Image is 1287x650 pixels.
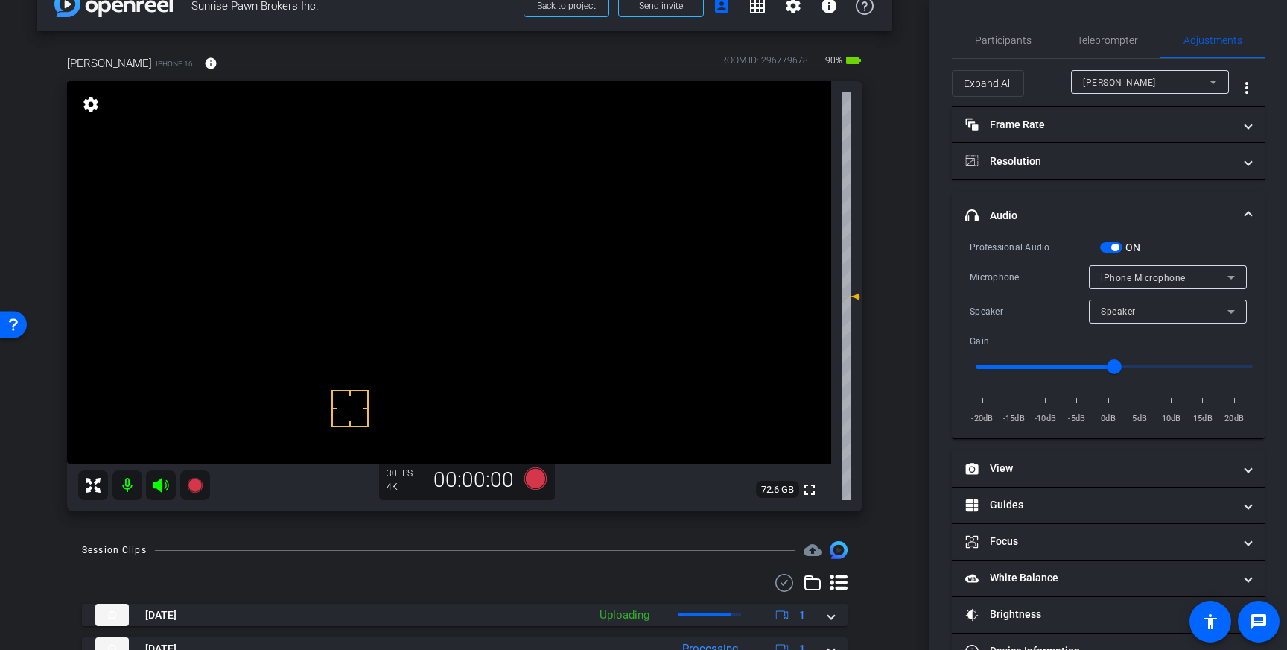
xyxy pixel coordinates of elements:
span: Teleprompter [1077,35,1138,45]
mat-expansion-panel-header: Guides [952,487,1265,523]
mat-expansion-panel-header: Audio [952,192,1265,239]
mat-panel-title: Focus [965,534,1233,549]
span: Expand All [964,69,1012,98]
div: Professional Audio [970,240,1100,255]
span: 72.6 GB [756,481,799,499]
div: Microphone [970,270,1089,285]
span: 0dB [1096,411,1121,426]
span: Adjustments [1183,35,1242,45]
div: Session Clips [82,543,147,558]
mat-panel-title: White Balance [965,570,1233,586]
mat-icon: accessibility [1201,613,1219,631]
mat-expansion-panel-header: Focus [952,524,1265,560]
div: 00:00:00 [424,467,524,493]
mat-panel-title: Guides [965,497,1233,513]
img: thumb-nail [95,604,129,626]
mat-expansion-panel-header: View [952,451,1265,487]
span: Back to project [537,1,596,11]
span: iPhone Microphone [1101,273,1186,283]
mat-expansion-panel-header: Brightness [952,597,1265,633]
span: 90% [823,48,845,72]
span: [PERSON_NAME] [67,55,152,72]
mat-icon: fullscreen [801,481,819,499]
mat-expansion-panel-header: thumb-nail[DATE]Uploading1 [82,604,848,626]
div: ROOM ID: 296779678 [721,54,808,75]
span: -15dB [1001,411,1026,426]
mat-icon: message [1250,613,1268,631]
span: Participants [975,35,1032,45]
mat-panel-title: Frame Rate [965,117,1233,133]
mat-expansion-panel-header: White Balance [952,561,1265,596]
span: FPS [397,468,413,479]
mat-icon: settings [80,95,101,113]
mat-icon: cloud_upload [804,541,822,559]
div: Uploading [592,607,657,624]
span: 20dB [1221,411,1247,426]
span: [DATE] [145,608,177,623]
div: Gain [970,334,1100,349]
mat-icon: info [204,57,217,70]
mat-panel-title: Audio [965,208,1233,224]
div: Audio [952,239,1265,438]
span: 15dB [1190,411,1215,426]
div: 30 [387,467,424,479]
span: Speaker [1101,306,1136,317]
span: iPhone 16 [156,58,193,69]
span: [PERSON_NAME] [1083,78,1156,88]
mat-expansion-panel-header: Frame Rate [952,107,1265,142]
span: 5dB [1127,411,1152,426]
mat-panel-title: View [965,461,1233,476]
mat-panel-title: Resolution [965,154,1233,169]
mat-expansion-panel-header: Resolution [952,143,1265,179]
mat-icon: more_vert [1238,79,1256,97]
mat-panel-title: Brightness [965,607,1233,622]
button: More Options for Adjustments Panel [1229,70,1265,106]
span: -10dB [1033,411,1058,426]
div: 4K [387,481,424,493]
div: Speaker [970,304,1089,319]
span: Destinations for your clips [804,541,822,559]
span: -5dB [1064,411,1090,426]
span: -20dB [970,411,995,426]
mat-icon: battery_std [845,51,862,69]
img: Session clips [830,541,848,559]
span: 10dB [1159,411,1184,426]
label: ON [1122,240,1141,255]
span: 1 [799,608,805,623]
mat-icon: 0 dB [842,288,860,306]
button: Expand All [952,70,1024,97]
